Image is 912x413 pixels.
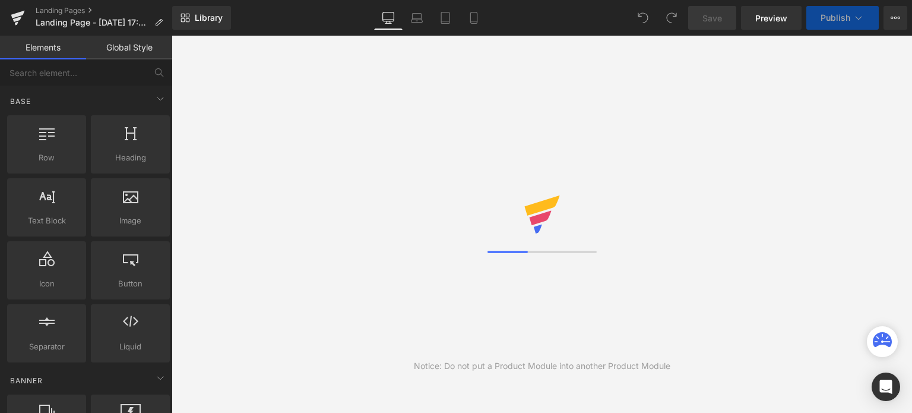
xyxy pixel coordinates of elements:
span: Publish [821,13,850,23]
span: Text Block [11,215,83,227]
span: Liquid [94,341,166,353]
span: Image [94,215,166,227]
span: Library [195,12,223,23]
button: Publish [806,6,879,30]
a: Tablet [431,6,460,30]
a: Laptop [403,6,431,30]
div: Open Intercom Messenger [872,373,900,401]
span: Save [702,12,722,24]
a: Global Style [86,36,172,59]
button: Undo [631,6,655,30]
span: Heading [94,152,166,164]
span: Icon [11,278,83,290]
a: Preview [741,6,802,30]
div: Notice: Do not put a Product Module into another Product Module [414,360,670,373]
span: Banner [9,375,44,386]
a: New Library [172,6,231,30]
button: Redo [660,6,683,30]
span: Separator [11,341,83,353]
a: Landing Pages [36,6,172,15]
span: Button [94,278,166,290]
span: Landing Page - [DATE] 17:33:47 [36,18,150,27]
a: Mobile [460,6,488,30]
button: More [883,6,907,30]
a: Desktop [374,6,403,30]
span: Preview [755,12,787,24]
span: Base [9,96,32,107]
span: Row [11,152,83,164]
